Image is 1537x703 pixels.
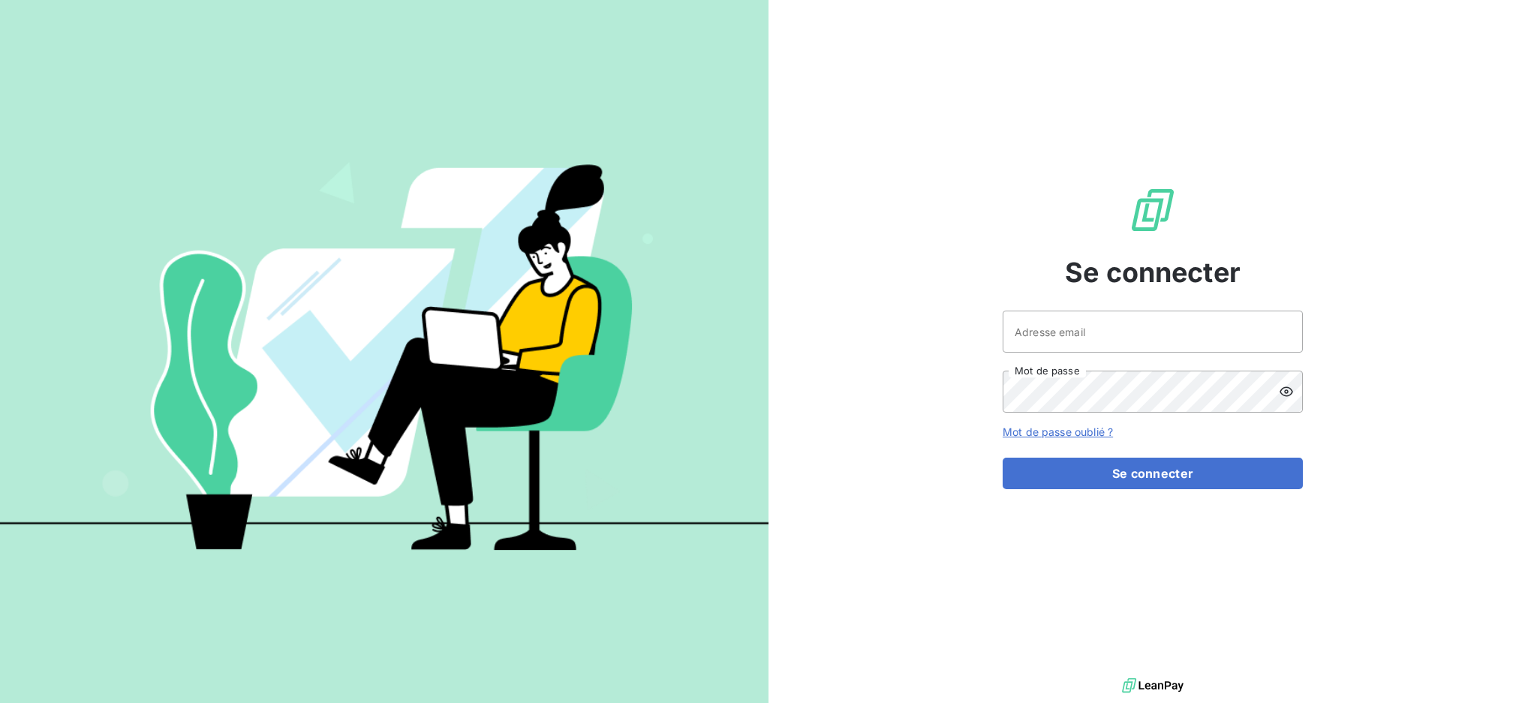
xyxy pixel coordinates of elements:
input: placeholder [1003,311,1303,353]
span: Se connecter [1065,252,1241,293]
img: Logo LeanPay [1129,186,1177,234]
a: Mot de passe oublié ? [1003,425,1113,438]
img: logo [1122,674,1184,697]
button: Se connecter [1003,458,1303,489]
